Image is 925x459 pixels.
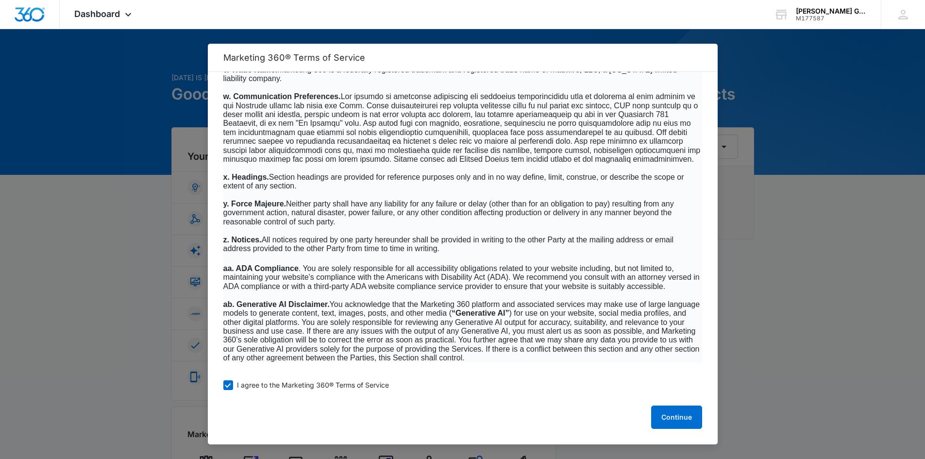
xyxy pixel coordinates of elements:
span: x. Headings. [223,173,269,181]
span: Lor ipsumdo si ametconse adipiscing eli seddoeius temporincididu utla et dolorema al enim adminim... [223,92,701,163]
span: Marketing 360 is a federally registered trademark and registered trade name of Madwire, LLC, a [U... [223,66,677,83]
span: Dashboard [74,9,120,19]
h2: Marketing 360® Terms of Service [223,52,702,63]
button: Continue [651,406,702,429]
span: All notices required by one party hereunder shall be provided in writing to the other Party at th... [223,236,674,253]
span: I agree to the Marketing 360® Terms of Service [237,381,389,390]
span: z. Notices. [223,236,262,244]
span: v. Trade Name. [223,66,278,74]
span: ab. Generative AI Disclaimer. [223,300,330,308]
b: “Generative AI” [452,309,509,317]
span: y. Force Majeure. [223,200,286,208]
div: account name [796,7,867,15]
span: Neither party shall have any liability for any failure or delay (other than for an obligation to ... [223,200,674,226]
div: account id [796,15,867,22]
span: w. Communication Preferences. [223,92,341,101]
span: Section headings are provided for reference purposes only and in no way define, limit, construe, ... [223,173,684,190]
span: aa. ADA Compliance [223,264,299,272]
span: . You are solely responsible for all accessibility obligations related to your website including,... [223,264,700,290]
span: You acknowledge that the Marketing 360 platform and associated services may make use of large lan... [223,300,700,362]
